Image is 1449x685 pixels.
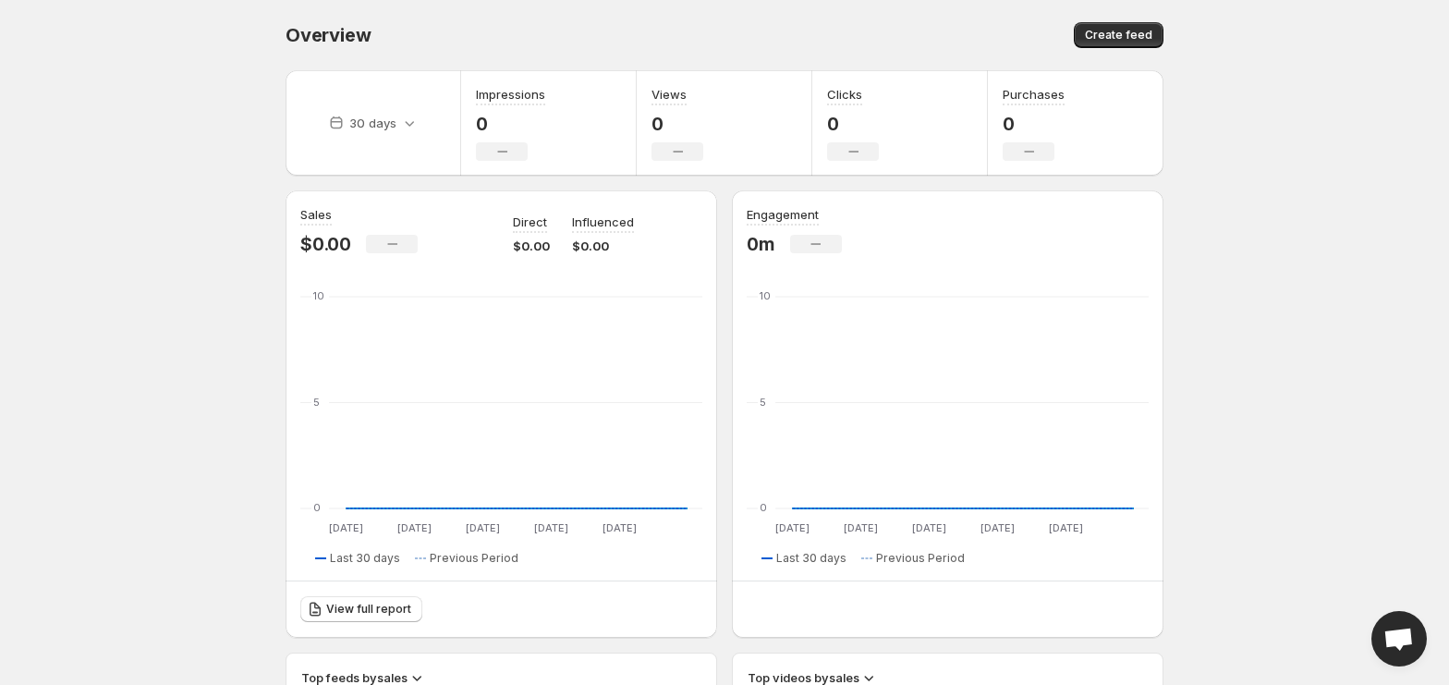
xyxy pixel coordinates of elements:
[313,396,320,409] text: 5
[912,521,946,534] text: [DATE]
[513,237,550,255] p: $0.00
[651,85,687,104] h3: Views
[651,113,703,135] p: 0
[330,551,400,566] span: Last 30 days
[747,205,819,224] h3: Engagement
[329,521,363,534] text: [DATE]
[313,501,321,514] text: 0
[300,596,422,622] a: View full report
[1371,611,1427,667] a: Open chat
[430,551,518,566] span: Previous Period
[476,113,545,135] p: 0
[300,205,332,224] h3: Sales
[1085,28,1152,43] span: Create feed
[466,521,500,534] text: [DATE]
[572,237,634,255] p: $0.00
[1049,521,1083,534] text: [DATE]
[747,233,775,255] p: 0m
[980,521,1015,534] text: [DATE]
[572,213,634,231] p: Influenced
[349,114,396,132] p: 30 days
[313,289,324,302] text: 10
[397,521,432,534] text: [DATE]
[513,213,547,231] p: Direct
[1003,113,1065,135] p: 0
[760,501,767,514] text: 0
[603,521,637,534] text: [DATE]
[760,289,771,302] text: 10
[827,85,862,104] h3: Clicks
[760,396,766,409] text: 5
[876,551,965,566] span: Previous Period
[300,233,351,255] p: $0.00
[827,113,879,135] p: 0
[1003,85,1065,104] h3: Purchases
[775,521,810,534] text: [DATE]
[286,24,371,46] span: Overview
[844,521,878,534] text: [DATE]
[326,602,411,617] span: View full report
[1074,22,1163,48] button: Create feed
[776,551,846,566] span: Last 30 days
[534,521,568,534] text: [DATE]
[476,85,545,104] h3: Impressions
